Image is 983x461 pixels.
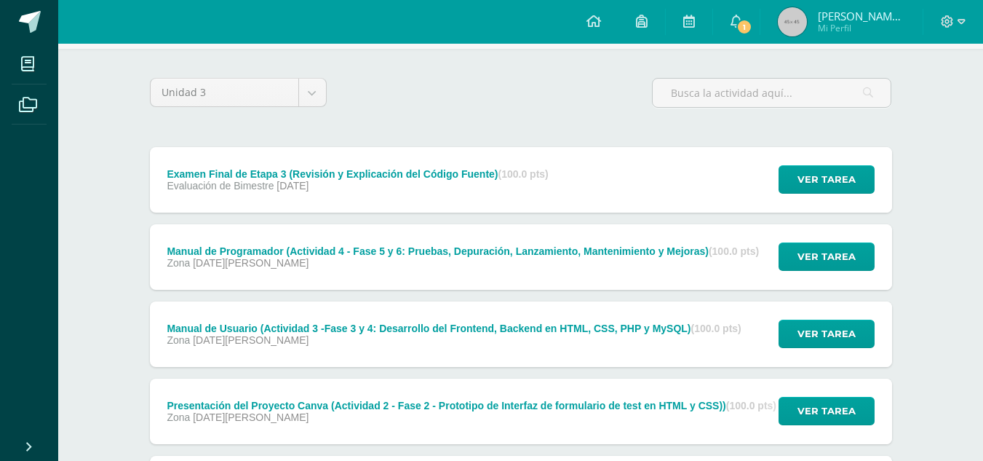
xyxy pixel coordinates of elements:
span: [PERSON_NAME][GEOGRAPHIC_DATA] [818,9,905,23]
img: 45x45 [778,7,807,36]
span: Unidad 3 [162,79,287,106]
span: Zona [167,411,190,423]
span: Ver tarea [797,320,856,347]
span: [DATE] [276,180,309,192]
span: Ver tarea [797,243,856,270]
span: Zona [167,334,190,346]
button: Ver tarea [779,320,875,348]
span: [DATE][PERSON_NAME] [193,411,309,423]
strong: (100.0 pts) [726,400,776,411]
strong: (100.0 pts) [498,168,549,180]
div: Examen Final de Etapa 3 (Revisión y Explicación del Código Fuente) [167,168,548,180]
strong: (100.0 pts) [691,323,741,334]
span: Zona [167,257,190,269]
button: Ver tarea [779,165,875,194]
span: Ver tarea [797,166,856,193]
div: Manual de Programador (Actividad 4 - Fase 5 y 6: Pruebas, Depuración, Lanzamiento, Mantenimiento ... [167,245,759,257]
button: Ver tarea [779,243,875,271]
span: Mi Perfil [818,22,905,34]
span: Evaluación de Bimestre [167,180,274,192]
a: Unidad 3 [151,79,326,106]
button: Ver tarea [779,397,875,425]
div: Presentación del Proyecto Canva (Actividad 2 - Fase 2 - Prototipo de Interfaz de formulario de te... [167,400,776,411]
div: Manual de Usuario (Actividad 3 -Fase 3 y 4: Desarrollo del Frontend, Backend en HTML, CSS, PHP y ... [167,323,741,334]
span: 1 [736,19,752,35]
span: Ver tarea [797,398,856,425]
span: [DATE][PERSON_NAME] [193,334,309,346]
strong: (100.0 pts) [709,245,759,257]
input: Busca la actividad aquí... [653,79,891,107]
span: [DATE][PERSON_NAME] [193,257,309,269]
